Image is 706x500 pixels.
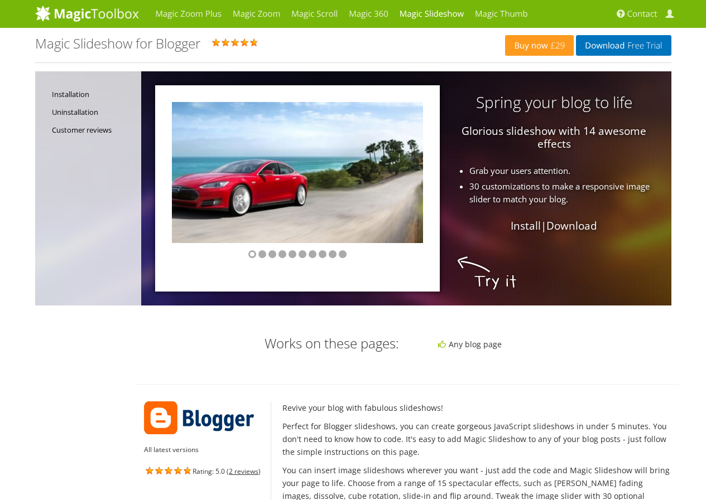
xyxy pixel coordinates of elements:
p: Revive your blog with fabulous slideshows! [282,401,671,414]
span: Contact [627,8,657,20]
p: Glorious slideshow with 14 awesome effects [141,125,649,151]
div: Rating: 5.0 ( ) [144,464,263,478]
p: Perfect for Blogger slideshows, you can create gorgeous JavaScript slideshows in under 5 minutes.... [282,420,671,458]
p: | [141,220,649,232]
h3: Spring your blog to life [141,94,649,111]
span: £29 [548,41,565,50]
ul: All latest versions [144,443,263,456]
a: Install [511,219,541,233]
a: DownloadFree Trial [576,35,671,56]
a: Customer reviews [52,121,136,139]
img: Magic Slideshow for Blogger [122,102,423,271]
div: Rating: 5.0 ( ) [35,36,506,54]
a: Uninstallation [52,103,136,121]
li: Any blog page [438,338,669,351]
span: Free Trial [625,41,662,50]
a: Download [546,219,597,233]
a: Installation [52,85,136,103]
h3: Works on these pages: [144,336,400,351]
img: MagicToolbox.com - Image tools for your website [35,5,139,22]
a: 2 reviews [229,467,258,476]
a: Buy now£29 [505,35,574,56]
h1: Magic Slideshow for Blogger [35,36,200,51]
